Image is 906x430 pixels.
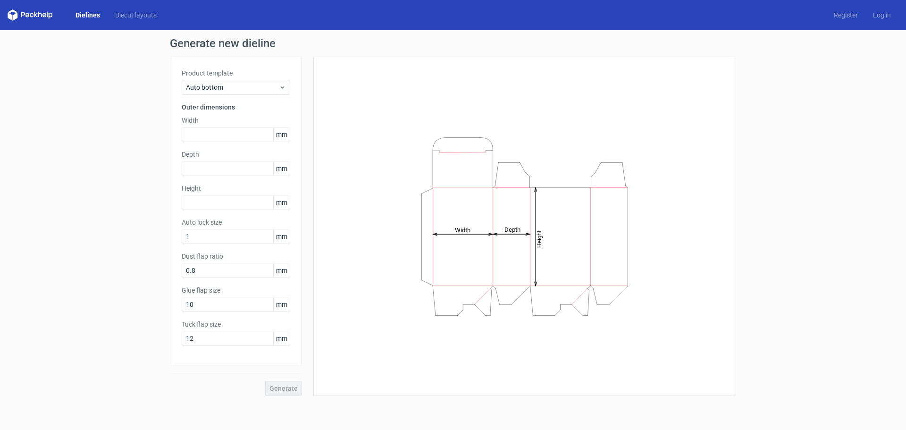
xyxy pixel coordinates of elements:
[826,10,865,20] a: Register
[273,263,290,278] span: mm
[182,116,290,125] label: Width
[182,252,290,261] label: Dust flap ratio
[504,226,520,233] tspan: Depth
[182,68,290,78] label: Product template
[273,229,290,244] span: mm
[186,83,279,92] span: Auto bottom
[273,127,290,142] span: mm
[273,297,290,312] span: mm
[536,230,543,247] tspan: Height
[182,102,290,112] h3: Outer dimensions
[182,320,290,329] label: Tuck flap size
[865,10,898,20] a: Log in
[68,10,108,20] a: Dielines
[170,38,736,49] h1: Generate new dieline
[182,184,290,193] label: Height
[108,10,164,20] a: Diecut layouts
[455,226,470,233] tspan: Width
[273,331,290,346] span: mm
[182,150,290,159] label: Depth
[182,286,290,295] label: Glue flap size
[273,195,290,210] span: mm
[182,218,290,227] label: Auto lock size
[273,161,290,176] span: mm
